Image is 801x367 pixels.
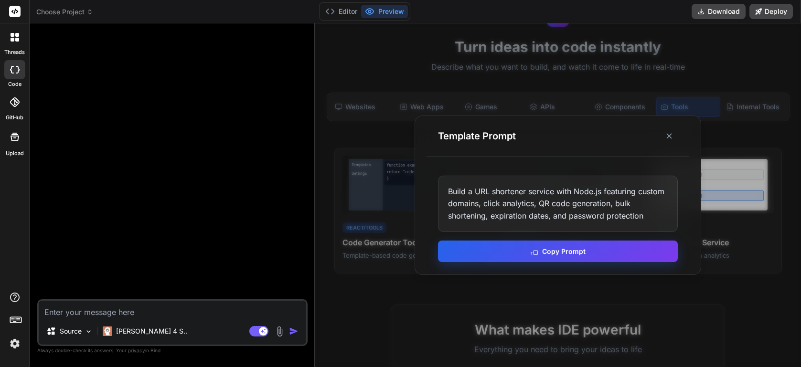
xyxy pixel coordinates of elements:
[85,327,93,336] img: Pick Models
[438,129,516,143] h3: Template Prompt
[692,4,746,19] button: Download
[103,326,112,336] img: Claude 4 Sonnet
[749,4,793,19] button: Deploy
[361,5,408,18] button: Preview
[37,346,308,355] p: Always double-check its answers. Your in Bind
[6,149,24,157] label: Upload
[36,7,93,17] span: Choose Project
[7,336,23,352] img: settings
[128,347,145,353] span: privacy
[6,114,23,122] label: GitHub
[438,176,678,232] div: Build a URL shortener service with Node.js featuring custom domains, click analytics, QR code gen...
[438,241,678,262] button: Copy Prompt
[321,5,361,18] button: Editor
[289,326,299,336] img: icon
[274,326,285,337] img: attachment
[4,48,25,56] label: threads
[116,326,187,336] p: [PERSON_NAME] 4 S..
[60,326,82,336] p: Source
[8,80,21,88] label: code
